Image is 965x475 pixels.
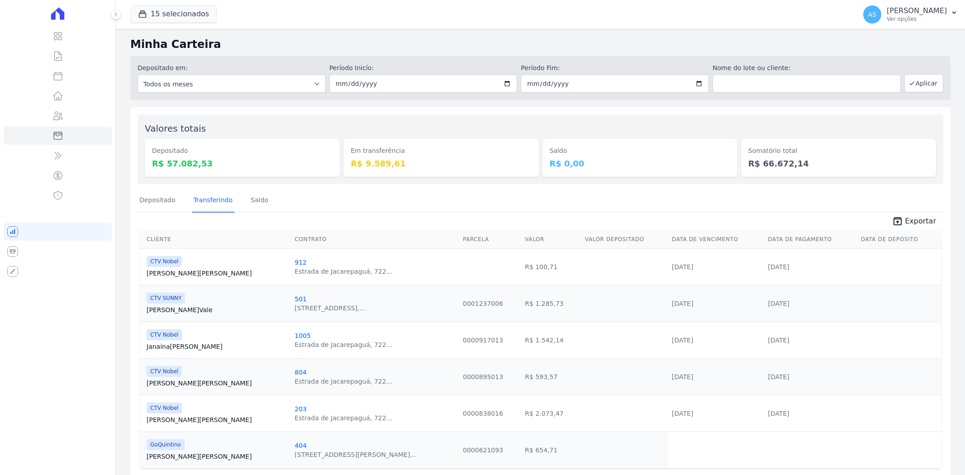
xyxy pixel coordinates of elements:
[857,230,941,249] th: Data de Depósito
[672,337,693,344] a: [DATE]
[329,63,518,73] label: Período Inicío:
[764,230,857,249] th: Data de Pagamento
[295,377,392,386] div: Estrada de Jacarepaguá, 722...
[463,300,503,307] a: 0001237006
[521,395,581,432] td: R$ 2.073,47
[521,230,581,249] th: Valor
[295,340,392,349] div: Estrada de Jacarepaguá, 722...
[521,432,581,468] td: R$ 654,71
[295,332,311,339] a: 1005
[521,285,581,322] td: R$ 1.285,73
[147,439,185,450] span: GoQuintino
[145,123,206,134] label: Valores totais
[147,256,182,267] span: CTV Nobel
[295,405,307,413] a: 203
[463,337,503,344] a: 0000917013
[147,366,182,377] span: CTV Nobel
[521,358,581,395] td: R$ 593,57
[713,63,901,73] label: Nome do lote ou cliente:
[672,373,693,380] a: [DATE]
[521,248,581,285] td: R$ 100,71
[147,293,185,304] span: CTV SUNNY
[768,300,789,307] a: [DATE]
[295,304,366,313] div: [STREET_ADDRESS],...
[581,230,668,249] th: Valor Depositado
[351,157,531,170] dd: R$ 9.589,61
[550,146,730,156] dt: Saldo
[295,413,392,423] div: Estrada de Jacarepaguá, 722...
[463,446,503,454] a: 0000621093
[868,11,876,18] span: AS
[885,216,943,228] a: unarchive Exportar
[672,410,693,417] a: [DATE]
[892,216,903,227] i: unarchive
[130,36,951,52] h2: Minha Carteira
[147,452,287,461] a: [PERSON_NAME][PERSON_NAME]
[550,157,730,170] dd: R$ 0,00
[672,300,693,307] a: [DATE]
[295,259,307,266] a: 912
[768,337,789,344] a: [DATE]
[459,230,521,249] th: Parcela
[147,379,287,388] a: [PERSON_NAME][PERSON_NAME]
[147,403,182,413] span: CTV Nobel
[249,189,270,213] a: Saldo
[672,263,693,271] a: [DATE]
[768,410,789,417] a: [DATE]
[904,74,943,92] button: Aplicar
[291,230,459,249] th: Contrato
[768,263,789,271] a: [DATE]
[463,410,503,417] a: 0000838016
[147,415,287,424] a: [PERSON_NAME][PERSON_NAME]
[768,373,789,380] a: [DATE]
[905,216,936,227] span: Exportar
[139,230,291,249] th: Cliente
[856,2,965,27] button: AS [PERSON_NAME] Ver opções
[192,189,235,213] a: Transferindo
[887,15,947,23] p: Ver opções
[295,369,307,376] a: 804
[463,373,503,380] a: 0000895013
[147,305,287,314] a: [PERSON_NAME]Vale
[138,189,177,213] a: Depositado
[152,157,333,170] dd: R$ 57.082,53
[668,230,764,249] th: Data de Vencimento
[138,64,188,71] label: Depositado em:
[147,342,287,351] a: Janaina[PERSON_NAME]
[351,146,531,156] dt: Em transferência
[295,450,416,459] div: [STREET_ADDRESS][PERSON_NAME]...
[748,146,929,156] dt: Somatório total
[748,157,929,170] dd: R$ 66.672,14
[295,295,307,303] a: 501
[152,146,333,156] dt: Depositado
[295,442,307,449] a: 404
[295,267,392,276] div: Estrada de Jacarepaguá, 722...
[147,269,287,278] a: [PERSON_NAME][PERSON_NAME]
[147,329,182,340] span: CTV Nobel
[887,6,947,15] p: [PERSON_NAME]
[521,63,709,73] label: Período Fim:
[521,322,581,358] td: R$ 1.542,14
[130,5,217,23] button: 15 selecionados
